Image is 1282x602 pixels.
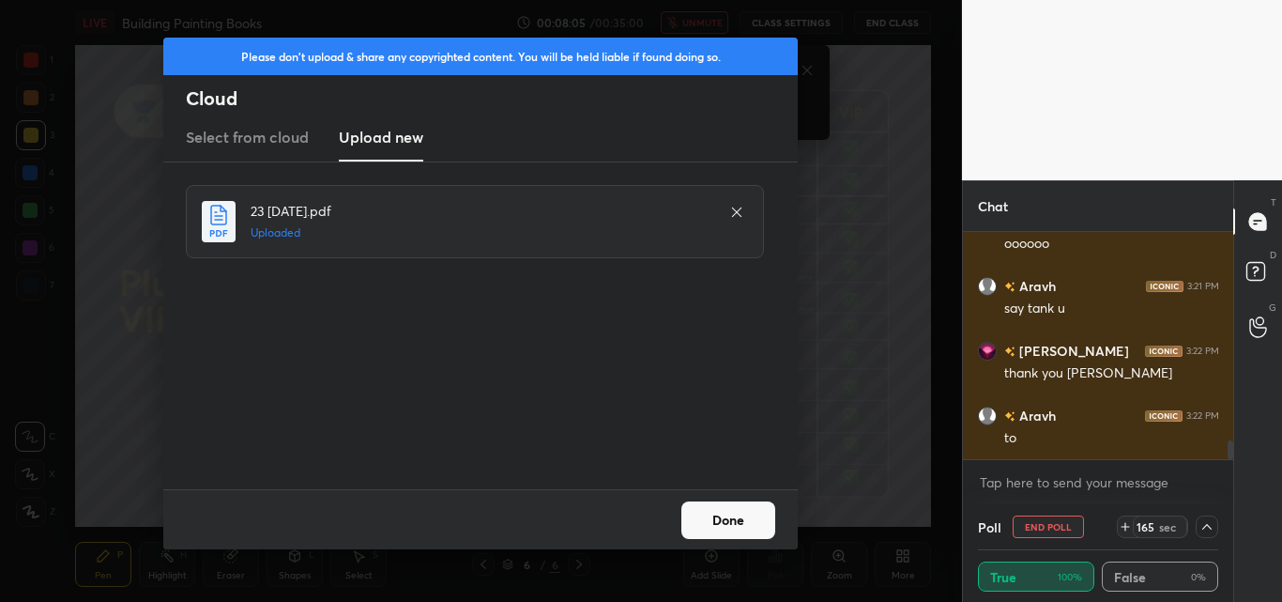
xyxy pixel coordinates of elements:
div: say tank u [1004,300,1219,318]
h4: Poll [978,517,1001,537]
img: iconic-dark.1390631f.png [1145,410,1183,422]
img: iconic-dark.1390631f.png [1146,281,1183,292]
button: End Poll [1013,516,1084,538]
div: grid [963,232,1234,459]
div: oooooo [1004,235,1219,254]
h2: Cloud [186,86,798,111]
img: no-rating-badge.077c3623.svg [1004,282,1015,292]
h6: Aravh [1015,276,1056,296]
h6: Aravh [1015,406,1056,425]
div: 3:21 PM [1187,281,1219,292]
p: D [1270,248,1276,262]
h5: Uploaded [251,224,710,241]
div: Please don't upload & share any copyrighted content. You will be held liable if found doing so. [163,38,798,75]
img: default.png [978,277,997,296]
p: T [1271,195,1276,209]
div: 165 [1134,519,1156,534]
h4: 23 [DATE].pdf [251,201,710,221]
img: no-rating-badge.077c3623.svg [1004,411,1015,422]
img: no-rating-badge.077c3623.svg [1004,347,1015,357]
p: G [1269,301,1276,315]
img: default.png [978,407,997,425]
div: 3:22 PM [1186,410,1219,422]
img: iconic-dark.1390631f.png [1145,346,1183,357]
p: Chat [963,181,1023,231]
div: 3:22 PM [1186,346,1219,357]
img: a790fee83f3a4e49a83ba16f200c625f.jpg [978,342,997,361]
h3: Upload new [339,126,423,148]
div: to [1004,429,1219,448]
button: Done [681,502,775,539]
div: sec [1156,519,1179,534]
h6: [PERSON_NAME] [1015,341,1129,361]
div: thank you [PERSON_NAME] [1004,364,1219,383]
